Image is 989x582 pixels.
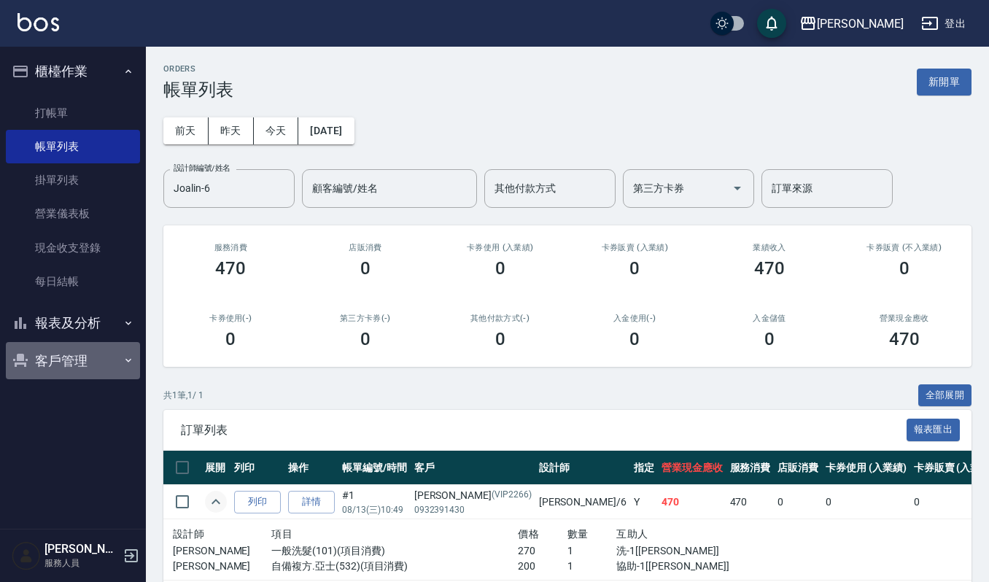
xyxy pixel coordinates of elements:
[450,243,550,252] h2: 卡券使用 (入業績)
[495,258,505,279] h3: 0
[6,96,140,130] a: 打帳單
[899,258,910,279] h3: 0
[6,197,140,230] a: 營業儀表板
[720,243,820,252] h2: 業績收入
[230,451,284,485] th: 列印
[854,243,954,252] h2: 卡券販賣 (不入業績)
[757,9,786,38] button: save
[271,528,292,540] span: 項目
[284,451,338,485] th: 操作
[6,304,140,342] button: 報表及分析
[12,541,41,570] img: Person
[585,243,685,252] h2: 卡券販賣 (入業績)
[288,491,335,513] a: 詳情
[658,485,726,519] td: 470
[658,451,726,485] th: 營業現金應收
[774,451,822,485] th: 店販消費
[18,13,59,31] img: Logo
[360,258,371,279] h3: 0
[629,329,640,349] h3: 0
[817,15,904,33] div: [PERSON_NAME]
[567,559,617,574] p: 1
[234,491,281,513] button: 列印
[411,451,535,485] th: 客戶
[616,528,648,540] span: 互助人
[518,559,567,574] p: 200
[907,422,961,436] a: 報表匯出
[794,9,910,39] button: [PERSON_NAME]
[271,559,518,574] p: 自備複方.亞士(532)(項目消費)
[163,79,233,100] h3: 帳單列表
[6,163,140,197] a: 掛單列表
[338,451,411,485] th: 帳單編號/時間
[917,69,971,96] button: 新開單
[163,117,209,144] button: 前天
[915,10,971,37] button: 登出
[44,542,119,556] h5: [PERSON_NAME]
[726,176,749,200] button: Open
[535,451,630,485] th: 設計師
[754,258,785,279] h3: 470
[225,329,236,349] h3: 0
[173,543,271,559] p: [PERSON_NAME]
[173,559,271,574] p: [PERSON_NAME]
[854,314,954,323] h2: 營業現金應收
[181,423,907,438] span: 訂單列表
[201,451,230,485] th: 展開
[298,117,354,144] button: [DATE]
[316,243,416,252] h2: 店販消費
[6,265,140,298] a: 每日結帳
[174,163,230,174] label: 設計師編號/姓名
[822,485,910,519] td: 0
[492,488,532,503] p: (VIP2266)
[342,503,407,516] p: 08/13 (三) 10:49
[567,543,617,559] p: 1
[360,329,371,349] h3: 0
[720,314,820,323] h2: 入金儲值
[616,543,764,559] p: 洗-1[[PERSON_NAME]]
[6,130,140,163] a: 帳單列表
[181,243,281,252] h3: 服務消費
[271,543,518,559] p: 一般洗髮(101)(項目消費)
[6,53,140,90] button: 櫃檯作業
[630,485,658,519] td: Y
[44,556,119,570] p: 服務人員
[726,485,775,519] td: 470
[254,117,299,144] button: 今天
[414,503,532,516] p: 0932391430
[6,342,140,380] button: 客戶管理
[907,419,961,441] button: 報表匯出
[181,314,281,323] h2: 卡券使用(-)
[163,64,233,74] h2: ORDERS
[918,384,972,407] button: 全部展開
[215,258,246,279] h3: 470
[822,451,910,485] th: 卡券使用 (入業績)
[163,389,203,402] p: 共 1 筆, 1 / 1
[585,314,685,323] h2: 入金使用(-)
[173,528,204,540] span: 設計師
[450,314,550,323] h2: 其他付款方式(-)
[774,485,822,519] td: 0
[205,491,227,513] button: expand row
[630,451,658,485] th: 指定
[726,451,775,485] th: 服務消費
[495,329,505,349] h3: 0
[567,528,589,540] span: 數量
[316,314,416,323] h2: 第三方卡券(-)
[518,543,567,559] p: 270
[209,117,254,144] button: 昨天
[518,528,539,540] span: 價格
[338,485,411,519] td: #1
[917,74,971,88] a: 新開單
[6,231,140,265] a: 現金收支登錄
[414,488,532,503] div: [PERSON_NAME]
[629,258,640,279] h3: 0
[764,329,775,349] h3: 0
[889,329,920,349] h3: 470
[616,559,764,574] p: 協助-1[[PERSON_NAME]]
[535,485,630,519] td: [PERSON_NAME] /6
